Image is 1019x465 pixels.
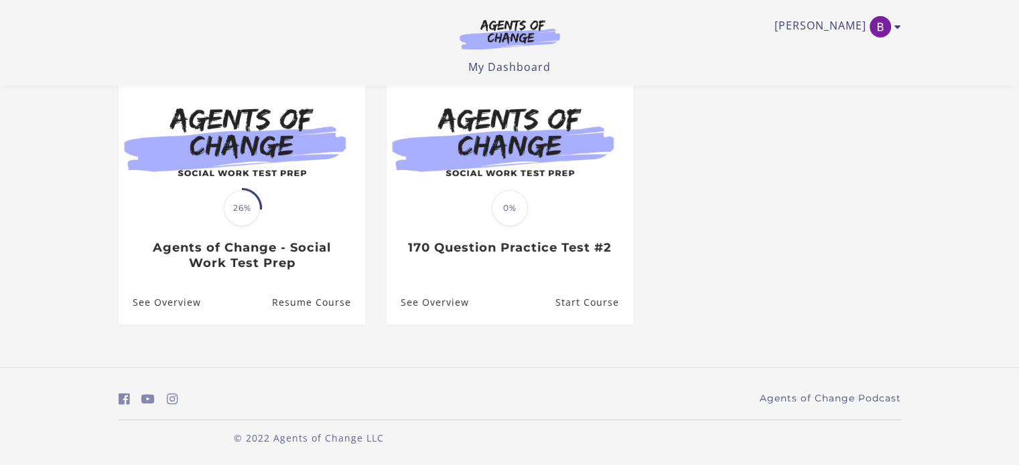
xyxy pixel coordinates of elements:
[133,240,350,270] h3: Agents of Change - Social Work Test Prep
[119,389,130,409] a: https://www.facebook.com/groups/aswbtestprep (Open in a new window)
[492,190,528,226] span: 0%
[141,393,155,405] i: https://www.youtube.com/c/AgentsofChangeTestPrepbyMeaganMitchell (Open in a new window)
[555,281,632,324] a: 170 Question Practice Test #2: Resume Course
[119,281,201,324] a: Agents of Change - Social Work Test Prep: See Overview
[119,393,130,405] i: https://www.facebook.com/groups/aswbtestprep (Open in a new window)
[224,190,260,226] span: 26%
[141,389,155,409] a: https://www.youtube.com/c/AgentsofChangeTestPrepbyMeaganMitchell (Open in a new window)
[387,281,469,324] a: 170 Question Practice Test #2: See Overview
[760,391,901,405] a: Agents of Change Podcast
[774,16,894,37] a: Toggle menu
[468,60,551,74] a: My Dashboard
[271,281,364,324] a: Agents of Change - Social Work Test Prep: Resume Course
[401,240,618,256] h3: 170 Question Practice Test #2
[167,389,178,409] a: https://www.instagram.com/agentsofchangeprep/ (Open in a new window)
[446,19,574,50] img: Agents of Change Logo
[167,393,178,405] i: https://www.instagram.com/agentsofchangeprep/ (Open in a new window)
[119,431,499,445] p: © 2022 Agents of Change LLC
